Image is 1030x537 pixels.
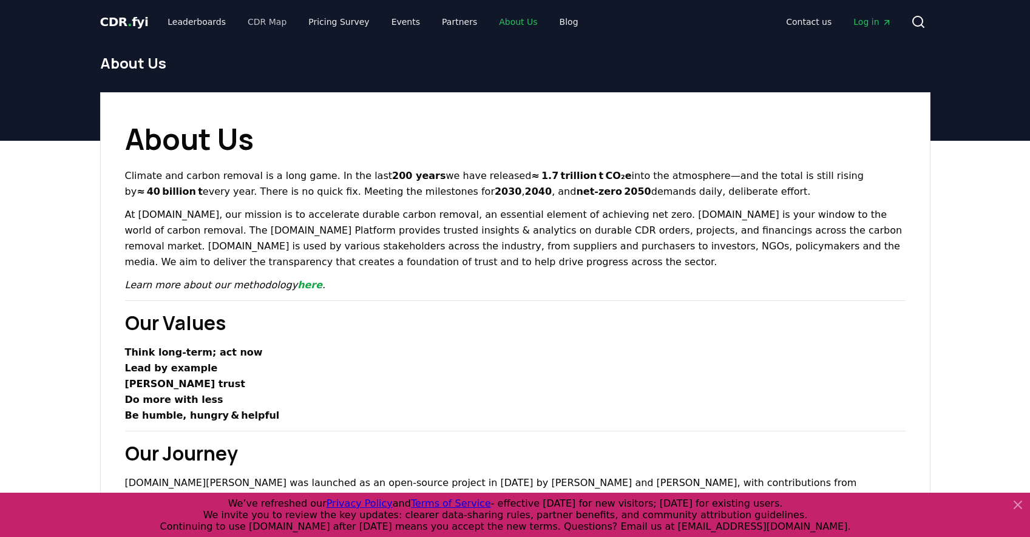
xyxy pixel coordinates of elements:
strong: Think long‑term; act now [125,346,263,358]
a: here [297,279,322,291]
a: Pricing Survey [299,11,379,33]
strong: 2030 [495,186,522,197]
a: CDR.fyi [100,13,149,30]
strong: Do more with less [125,394,223,405]
nav: Main [776,11,901,33]
strong: net‑zero 2050 [576,186,651,197]
strong: ≈ 40 billion t [137,186,203,197]
h2: Our Journey [125,439,906,468]
strong: Lead by example [125,362,218,374]
a: Events [382,11,430,33]
strong: 200 years [392,170,446,181]
a: Log in [844,11,901,33]
span: Log in [853,16,891,28]
strong: ≈ 1.7 trillion t CO₂e [531,170,631,181]
p: At [DOMAIN_NAME], our mission is to accelerate durable carbon removal, an essential element of ac... [125,207,906,270]
a: Blog [550,11,588,33]
em: Learn more about our methodology . [125,279,326,291]
span: CDR fyi [100,15,149,29]
p: Climate and carbon removal is a long game. In the last we have released into the atmosphere—and t... [125,168,906,200]
a: About Us [489,11,547,33]
strong: Be humble, hungry & helpful [125,410,280,421]
a: Partners [432,11,487,33]
a: Leaderboards [158,11,235,33]
h1: About Us [125,117,906,161]
a: Contact us [776,11,841,33]
h1: About Us [100,53,930,73]
span: . [127,15,132,29]
a: CDR Map [238,11,296,33]
nav: Main [158,11,588,33]
strong: [PERSON_NAME] trust [125,378,245,390]
h2: Our Values [125,308,906,337]
strong: 2040 [525,186,552,197]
